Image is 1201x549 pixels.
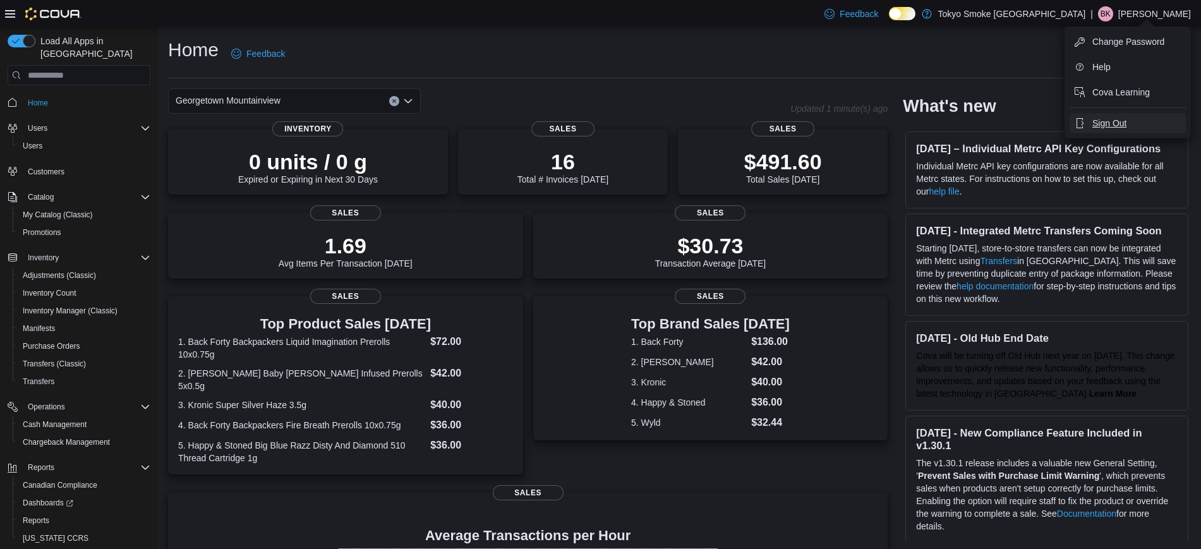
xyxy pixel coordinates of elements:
[18,417,150,432] span: Cash Management
[176,93,281,108] span: Georgetown Mountainview
[23,190,59,205] button: Catalog
[279,233,413,258] p: 1.69
[23,341,80,351] span: Purchase Orders
[1092,61,1111,73] span: Help
[1098,6,1113,21] div: Bonnie Kissoon
[531,121,594,136] span: Sales
[751,121,814,136] span: Sales
[918,471,1099,481] strong: Prevent Sales with Purchase Limit Warning
[18,339,85,354] a: Purchase Orders
[430,366,512,381] dd: $42.00
[28,402,65,412] span: Operations
[18,339,150,354] span: Purchase Orders
[819,1,883,27] a: Feedback
[18,207,150,222] span: My Catalog (Classic)
[23,121,52,136] button: Users
[929,186,960,196] a: help file
[18,303,150,318] span: Inventory Manager (Classic)
[631,396,746,409] dt: 4. Happy & Stoned
[23,227,61,238] span: Promotions
[751,334,790,349] dd: $136.00
[751,395,790,410] dd: $36.00
[35,35,150,60] span: Load All Apps in [GEOGRAPHIC_DATA]
[517,149,608,174] p: 16
[655,233,766,258] p: $30.73
[23,399,70,414] button: Operations
[23,460,150,475] span: Reports
[18,286,81,301] a: Inventory Count
[226,41,290,66] a: Feedback
[23,377,54,387] span: Transfers
[1070,113,1186,133] button: Sign Out
[430,418,512,433] dd: $36.00
[238,149,378,184] div: Expired or Expiring in Next 30 Days
[18,495,78,510] a: Dashboards
[18,374,150,389] span: Transfers
[3,249,155,267] button: Inventory
[631,376,746,389] dt: 3. Kronic
[1089,389,1137,399] a: Learn More
[18,138,47,154] a: Users
[1070,57,1186,77] button: Help
[18,303,123,318] a: Inventory Manager (Classic)
[18,286,150,301] span: Inventory Count
[28,123,47,133] span: Users
[18,478,102,493] a: Canadian Compliance
[168,37,219,63] h1: Home
[430,397,512,413] dd: $40.00
[18,268,101,283] a: Adjustments (Classic)
[916,224,1178,237] h3: [DATE] - Integrated Metrc Transfers Coming Soon
[23,250,150,265] span: Inventory
[790,104,888,114] p: Updated 1 minute(s) ago
[178,419,425,431] dt: 4. Back Forty Backpackers Fire Breath Prerolls 10x0.75g
[18,321,150,336] span: Manifests
[889,7,915,20] input: Dark Mode
[13,494,155,512] a: Dashboards
[938,6,1086,21] p: Tokyo Smoke [GEOGRAPHIC_DATA]
[13,206,155,224] button: My Catalog (Classic)
[916,457,1178,533] p: The v1.30.1 release includes a valuable new General Setting, ' ', which prevents sales when produ...
[1101,6,1111,21] span: BK
[23,480,97,490] span: Canadian Compliance
[18,513,54,528] a: Reports
[13,373,155,390] button: Transfers
[23,419,87,430] span: Cash Management
[631,335,746,348] dt: 1. Back Forty
[840,8,878,20] span: Feedback
[23,399,150,414] span: Operations
[13,137,155,155] button: Users
[13,529,155,547] button: [US_STATE] CCRS
[23,190,150,205] span: Catalog
[18,435,150,450] span: Chargeback Management
[246,47,285,60] span: Feedback
[18,321,60,336] a: Manifests
[18,478,150,493] span: Canadian Compliance
[18,435,115,450] a: Chargeback Management
[13,476,155,494] button: Canadian Compliance
[1070,32,1186,52] button: Change Password
[3,162,155,181] button: Customers
[13,512,155,529] button: Reports
[1057,509,1116,519] a: Documentation
[675,205,745,220] span: Sales
[18,531,150,546] span: Washington CCRS
[23,94,150,110] span: Home
[916,160,1178,198] p: Individual Metrc API key configurations are now available for all Metrc states. For instructions ...
[13,267,155,284] button: Adjustments (Classic)
[18,531,94,546] a: [US_STATE] CCRS
[272,121,343,136] span: Inventory
[3,188,155,206] button: Catalog
[23,323,55,334] span: Manifests
[18,207,98,222] a: My Catalog (Classic)
[18,495,150,510] span: Dashboards
[957,281,1034,291] a: help documentation
[13,355,155,373] button: Transfers (Classic)
[23,141,42,151] span: Users
[1070,82,1186,102] button: Cova Learning
[178,399,425,411] dt: 3. Kronic Super Silver Haze 3.5g
[517,149,608,184] div: Total # Invoices [DATE]
[1090,6,1093,21] p: |
[430,334,512,349] dd: $72.00
[1092,35,1164,48] span: Change Password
